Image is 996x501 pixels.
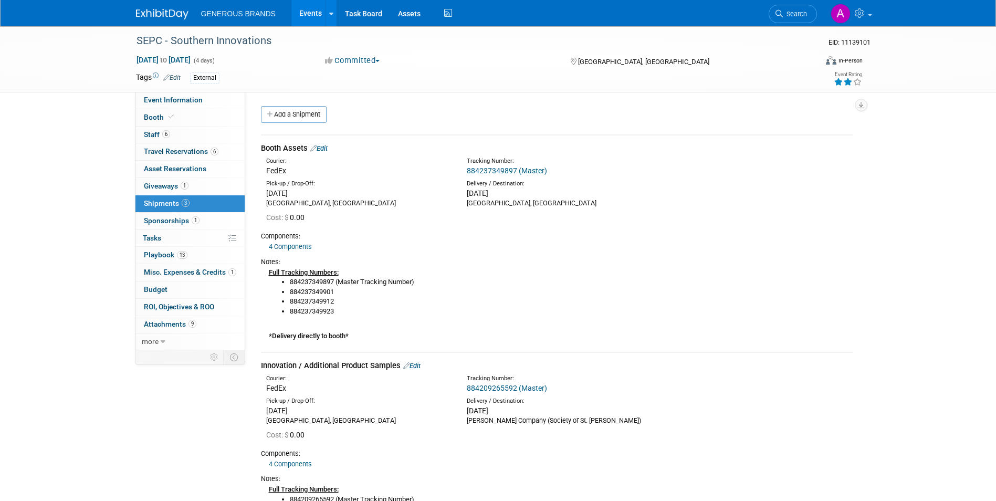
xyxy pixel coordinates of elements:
[211,148,218,155] span: 6
[135,143,245,160] a: Travel Reservations6
[266,405,451,416] div: [DATE]
[135,333,245,350] a: more
[269,460,312,468] a: 4 Components
[834,72,862,77] div: Event Rating
[144,320,196,328] span: Attachments
[193,57,215,64] span: (4 days)
[205,350,224,364] td: Personalize Event Tab Strip
[467,199,652,208] div: [GEOGRAPHIC_DATA], [GEOGRAPHIC_DATA]
[266,397,451,405] div: Pick-up / Drop-Off:
[261,360,853,371] div: Innovation / Additional Product Samples
[177,251,187,259] span: 13
[144,113,176,121] span: Booth
[269,485,339,493] b: Full Tracking Numbers:
[190,72,219,83] div: External
[223,350,245,364] td: Toggle Event Tabs
[266,383,451,393] div: FedEx
[467,166,547,175] a: 884237349897 (Master)
[829,38,871,46] span: Event ID: 11139101
[403,362,421,370] a: Edit
[261,257,853,267] div: Notes:
[144,147,218,155] span: Travel Reservations
[144,268,236,276] span: Misc. Expenses & Credits
[136,9,188,19] img: ExhibitDay
[163,74,181,81] a: Edit
[143,234,161,242] span: Tasks
[144,182,188,190] span: Giveaways
[144,130,170,139] span: Staff
[144,96,203,104] span: Event Information
[261,449,853,458] div: Components:
[755,55,863,70] div: Event Format
[467,384,547,392] a: 884209265592 (Master)
[769,5,817,23] a: Search
[290,287,853,297] li: 884237349901
[261,106,327,123] a: Add a Shipment
[266,157,451,165] div: Courier:
[135,247,245,264] a: Playbook13
[135,178,245,195] a: Giveaways1
[135,316,245,333] a: Attachments9
[261,474,853,484] div: Notes:
[290,307,853,317] li: 884237349923
[228,268,236,276] span: 1
[310,144,328,152] a: Edit
[162,130,170,138] span: 6
[831,4,851,24] img: Astrid Aguayo
[266,374,451,383] div: Courier:
[467,157,702,165] div: Tracking Number:
[159,56,169,64] span: to
[467,180,652,188] div: Delivery / Destination:
[144,199,190,207] span: Shipments
[261,143,853,154] div: Booth Assets
[181,182,188,190] span: 1
[467,397,652,405] div: Delivery / Destination:
[266,213,290,222] span: Cost: $
[144,216,200,225] span: Sponsorships
[135,161,245,178] a: Asset Reservations
[135,127,245,143] a: Staff6
[133,32,801,50] div: SEPC - Southern Innovations
[135,281,245,298] a: Budget
[135,230,245,247] a: Tasks
[266,199,451,208] div: [GEOGRAPHIC_DATA], [GEOGRAPHIC_DATA]
[266,213,309,222] span: 0.00
[182,199,190,207] span: 3
[266,431,290,439] span: Cost: $
[136,55,191,65] span: [DATE] [DATE]
[144,302,214,311] span: ROI, Objectives & ROO
[467,374,702,383] div: Tracking Number:
[261,232,853,241] div: Components:
[135,109,245,126] a: Booth
[135,299,245,316] a: ROI, Objectives & ROO
[144,164,206,173] span: Asset Reservations
[144,285,167,294] span: Budget
[269,243,312,250] a: 4 Components
[578,58,709,66] span: [GEOGRAPHIC_DATA], [GEOGRAPHIC_DATA]
[321,55,384,66] button: Committed
[783,10,807,18] span: Search
[266,416,451,425] div: [GEOGRAPHIC_DATA], [GEOGRAPHIC_DATA]
[290,297,853,307] li: 884237349912
[467,405,652,416] div: [DATE]
[838,57,863,65] div: In-Person
[266,165,451,176] div: FedEx
[135,195,245,212] a: Shipments3
[826,56,836,65] img: Format-Inperson.png
[266,180,451,188] div: Pick-up / Drop-Off:
[467,188,652,199] div: [DATE]
[188,320,196,328] span: 9
[467,416,652,425] div: [PERSON_NAME] Company (Society of St. [PERSON_NAME])
[135,213,245,229] a: Sponsorships1
[266,431,309,439] span: 0.00
[269,268,339,276] b: Full Tracking Numbers:
[266,188,451,199] div: [DATE]
[135,92,245,109] a: Event Information
[169,114,174,120] i: Booth reservation complete
[144,250,187,259] span: Playbook
[290,277,853,287] li: 884237349897 (Master Tracking Number)
[201,9,276,18] span: GENEROUS BRANDS
[136,72,181,84] td: Tags
[142,337,159,346] span: more
[269,332,349,340] b: *Delivery directly to booth*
